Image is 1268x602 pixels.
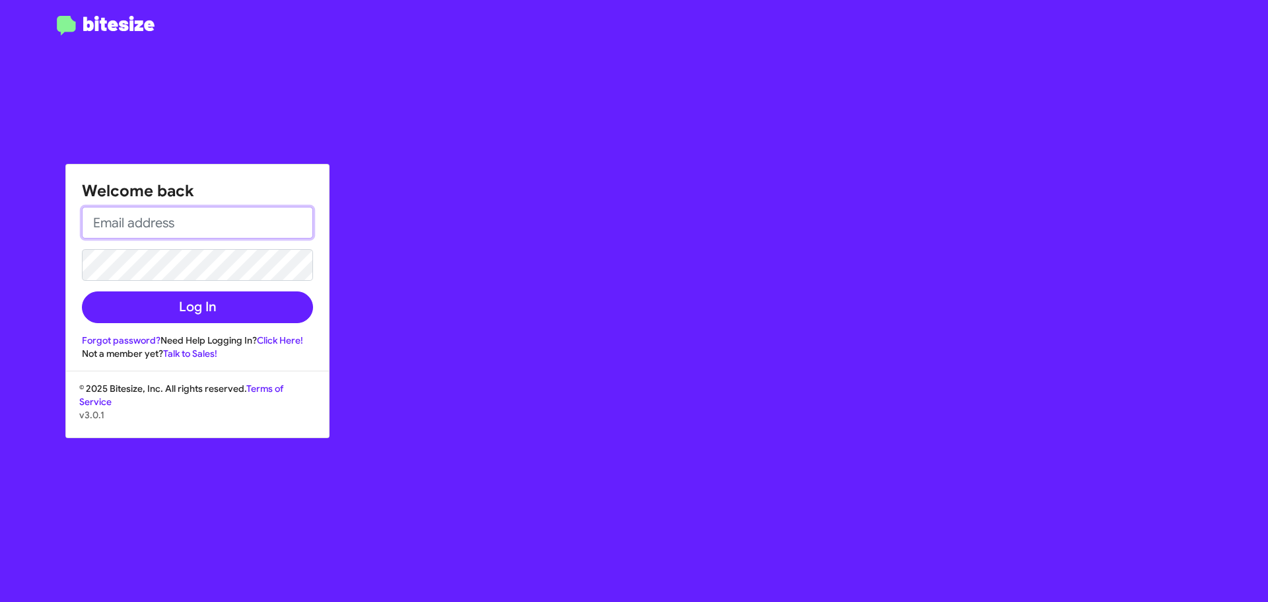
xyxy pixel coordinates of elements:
[82,180,313,202] h1: Welcome back
[163,348,217,359] a: Talk to Sales!
[79,408,316,422] p: v3.0.1
[82,334,160,346] a: Forgot password?
[82,347,313,360] div: Not a member yet?
[82,334,313,347] div: Need Help Logging In?
[66,382,329,437] div: © 2025 Bitesize, Inc. All rights reserved.
[82,207,313,239] input: Email address
[257,334,303,346] a: Click Here!
[82,291,313,323] button: Log In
